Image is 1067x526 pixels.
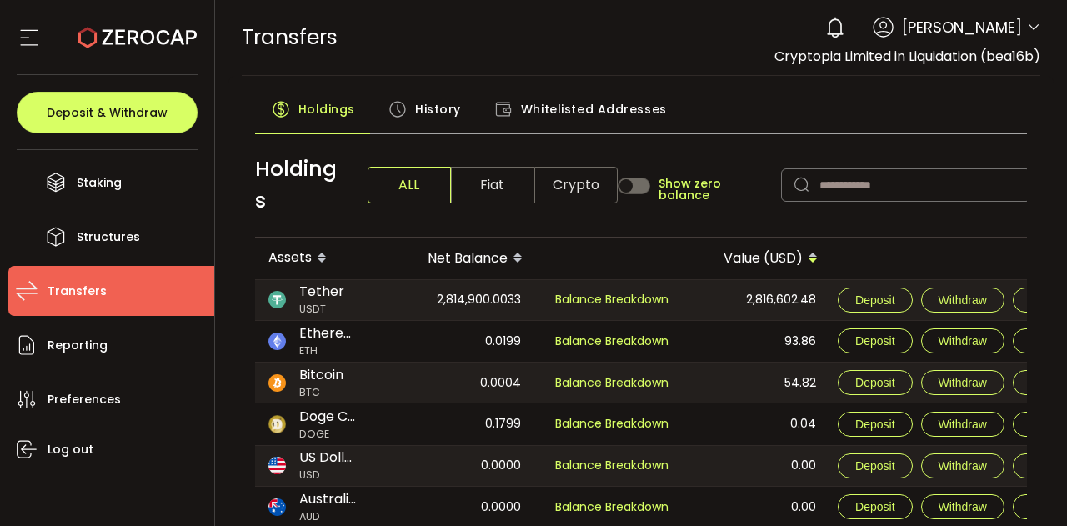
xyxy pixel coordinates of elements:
[299,448,358,468] span: US Dollar
[268,291,286,308] img: usdt_portfolio.svg
[299,407,358,427] span: Doge Coin
[48,333,108,358] span: Reporting
[921,288,1004,313] button: Withdraw
[521,93,667,126] span: Whitelisted Addresses
[838,494,912,519] button: Deposit
[555,498,669,517] span: Balance Breakdown
[388,321,534,363] div: 0.0199
[299,323,358,343] span: Ethereum
[855,459,894,473] span: Deposit
[17,92,198,133] button: Deposit & Withdraw
[388,280,534,320] div: 2,814,900.0033
[48,438,93,462] span: Log out
[684,280,829,320] div: 2,816,602.48
[299,365,343,385] span: Bitcoin
[921,370,1004,395] button: Withdraw
[838,328,912,353] button: Deposit
[984,446,1067,526] iframe: Chat Widget
[939,418,987,431] span: Withdraw
[774,47,1040,66] span: Cryptopia Limited in Liquidation (bea16b)
[268,333,286,350] img: eth_portfolio.svg
[855,293,894,307] span: Deposit
[298,93,355,126] span: Holdings
[921,453,1004,478] button: Withdraw
[47,107,168,118] span: Deposit & Withdraw
[555,333,669,349] span: Balance Breakdown
[268,374,286,392] img: btc_portfolio.svg
[299,489,358,509] span: Australian Dollar
[939,334,987,348] span: Withdraw
[48,388,121,412] span: Preferences
[268,415,286,433] img: doge_portfolio.png
[299,302,344,318] span: USDT
[299,468,358,483] span: USD
[855,334,894,348] span: Deposit
[534,167,618,203] span: Crypto
[368,167,451,203] span: ALL
[838,412,912,437] button: Deposit
[855,376,894,389] span: Deposit
[939,293,987,307] span: Withdraw
[855,418,894,431] span: Deposit
[388,403,534,445] div: 0.1799
[855,500,894,513] span: Deposit
[939,376,987,389] span: Withdraw
[77,171,122,195] span: Staking
[388,446,534,486] div: 0.0000
[684,244,831,273] div: Value (USD)
[299,509,358,525] span: AUD
[838,288,912,313] button: Deposit
[555,291,669,308] span: Balance Breakdown
[451,167,534,203] span: Fiat
[415,93,461,126] span: History
[902,16,1022,38] span: [PERSON_NAME]
[268,457,286,474] img: usd_portfolio.svg
[921,412,1004,437] button: Withdraw
[299,385,343,401] span: BTC
[77,225,140,249] span: Structures
[921,494,1004,519] button: Withdraw
[255,153,341,217] span: Holdings
[268,498,286,516] img: aud_portfolio.svg
[838,453,912,478] button: Deposit
[659,178,773,201] span: Show zero balance
[939,459,987,473] span: Withdraw
[684,446,829,486] div: 0.00
[388,244,536,273] div: Net Balance
[299,282,344,302] span: Tether
[255,244,388,273] div: Assets
[242,23,338,52] span: Transfers
[555,374,669,391] span: Balance Breakdown
[388,363,534,403] div: 0.0004
[555,456,669,475] span: Balance Breakdown
[48,279,107,303] span: Transfers
[684,363,829,403] div: 54.82
[555,415,669,432] span: Balance Breakdown
[684,403,829,445] div: 0.04
[299,427,358,443] span: DOGE
[684,321,829,363] div: 93.86
[939,500,987,513] span: Withdraw
[921,328,1004,353] button: Withdraw
[299,343,358,359] span: ETH
[838,370,912,395] button: Deposit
